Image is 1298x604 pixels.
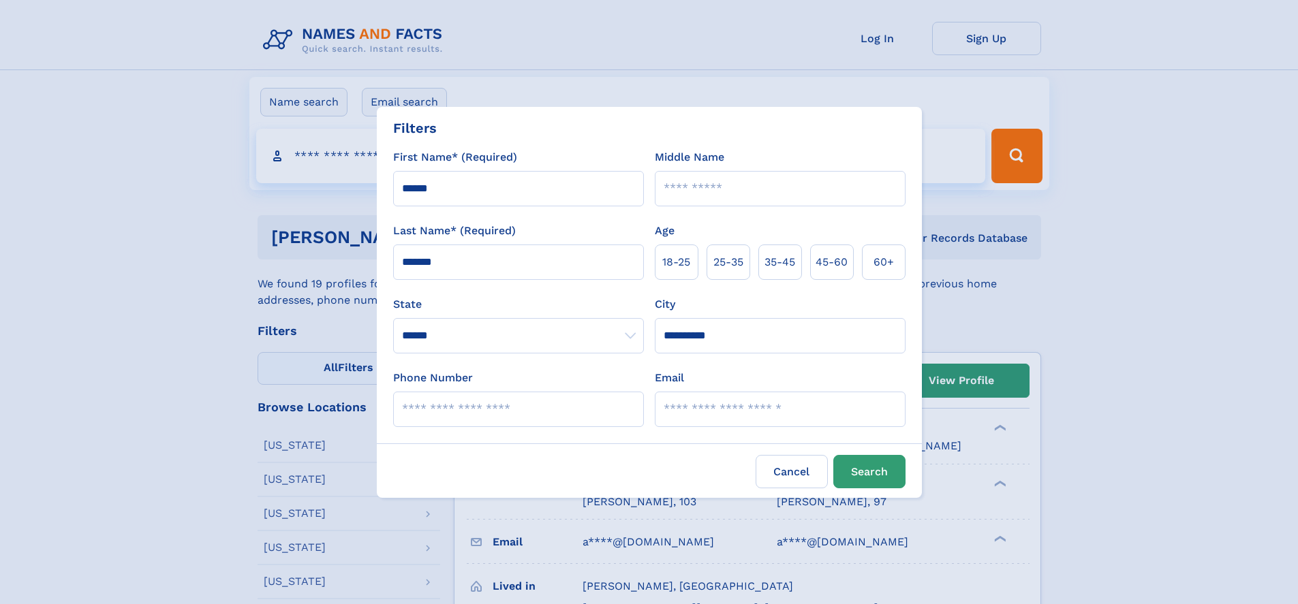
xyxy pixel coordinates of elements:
label: Cancel [756,455,828,488]
label: Middle Name [655,149,724,165]
button: Search [833,455,906,488]
span: 60+ [874,254,894,270]
label: State [393,296,644,313]
span: 25‑35 [713,254,743,270]
label: Age [655,223,675,239]
label: Phone Number [393,370,473,386]
div: Filters [393,118,437,138]
label: Email [655,370,684,386]
label: City [655,296,675,313]
label: First Name* (Required) [393,149,517,165]
span: 18‑25 [662,254,690,270]
span: 35‑45 [764,254,795,270]
span: 45‑60 [816,254,848,270]
label: Last Name* (Required) [393,223,516,239]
